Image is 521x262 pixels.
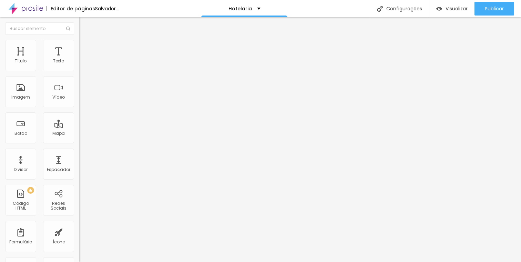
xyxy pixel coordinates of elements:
font: Redes Sociais [51,200,67,211]
font: Visualizar [446,5,468,12]
font: Código HTML [13,200,29,211]
font: Hotelaria [228,5,252,12]
button: Publicar [474,2,514,16]
font: Texto [53,58,64,64]
font: Formulário [9,239,32,245]
img: view-1.svg [436,6,442,12]
font: Publicar [485,5,504,12]
iframe: Editor [79,17,521,262]
font: Divisor [14,167,28,172]
img: Ícone [377,6,383,12]
font: Editor de páginas [51,5,95,12]
font: Espaçador [47,167,70,172]
font: Vídeo [52,94,65,100]
img: Ícone [66,27,70,31]
font: Ícone [53,239,65,245]
input: Buscar elemento [5,22,74,35]
font: Botão [14,130,27,136]
font: Mapa [52,130,65,136]
font: Configurações [386,5,422,12]
font: Imagem [11,94,30,100]
font: Salvador... [95,5,119,12]
font: Título [15,58,27,64]
button: Visualizar [429,2,474,16]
